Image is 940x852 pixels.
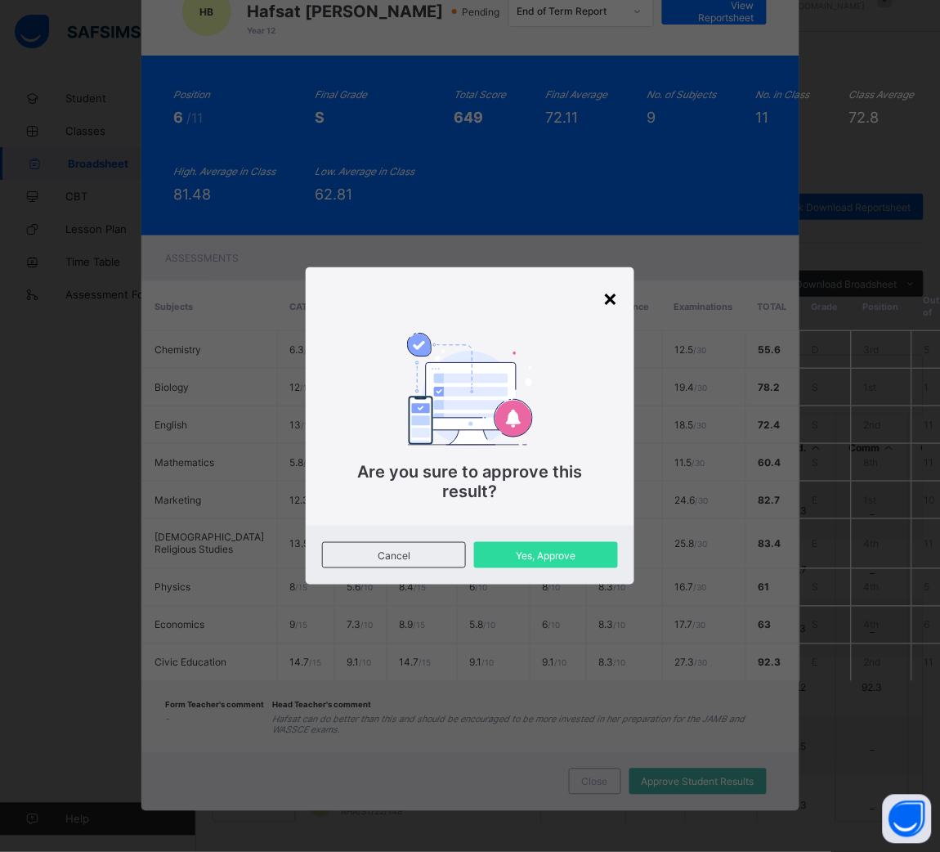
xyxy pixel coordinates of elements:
span: Cancel [335,549,453,562]
span: Yes, Approve [486,549,606,562]
span: Are you sure to approve this result? [358,462,583,501]
img: approval.b46c5b665252442170a589d15ef2ebe7.svg [407,333,533,446]
div: × [602,284,618,312]
button: Open asap [883,795,932,844]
